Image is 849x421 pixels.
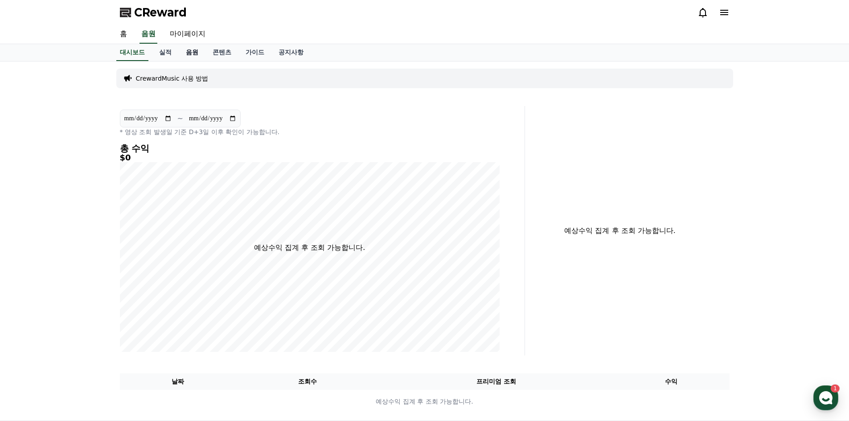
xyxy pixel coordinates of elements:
[120,5,187,20] a: CReward
[163,25,213,44] a: 마이페이지
[82,296,92,303] span: 대화
[120,153,500,162] h5: $0
[139,25,157,44] a: 음원
[120,127,500,136] p: * 영상 조회 발생일 기준 D+3일 이후 확인이 가능합니다.
[238,44,271,61] a: 가이드
[254,242,365,253] p: 예상수익 집계 후 조회 가능합니다.
[236,373,379,390] th: 조회수
[532,225,708,236] p: 예상수익 집계 후 조회 가능합니다.
[59,282,115,305] a: 1대화
[613,373,730,390] th: 수익
[113,25,134,44] a: 홈
[379,373,613,390] th: 프리미엄 조회
[115,282,171,305] a: 설정
[120,397,729,406] p: 예상수익 집계 후 조회 가능합니다.
[136,74,209,83] a: CrewardMusic 사용 방법
[179,44,205,61] a: 음원
[152,44,179,61] a: 실적
[205,44,238,61] a: 콘텐츠
[3,282,59,305] a: 홈
[116,44,148,61] a: 대시보드
[120,143,500,153] h4: 총 수익
[177,113,183,124] p: ~
[120,373,236,390] th: 날짜
[90,282,94,289] span: 1
[134,5,187,20] span: CReward
[271,44,311,61] a: 공지사항
[138,296,148,303] span: 설정
[28,296,33,303] span: 홈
